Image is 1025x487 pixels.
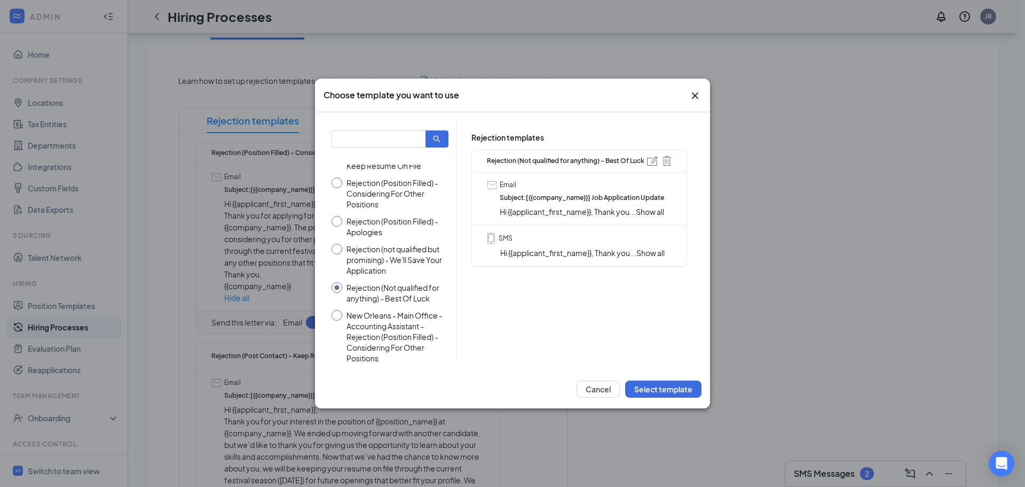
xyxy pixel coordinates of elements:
span: Hi {{applicant_first_name}}, Thank you [500,248,630,258]
span: Show all [636,248,665,258]
span: SMS [499,234,512,244]
span: Email [500,180,516,190]
span: ... [630,248,665,258]
div: Open Intercom Messenger [989,451,1014,476]
button: Cancel [577,381,620,398]
span: Rejection (Not qualified for anything) - Best Of Luck [487,156,644,166]
button: search [425,130,448,148]
span: Subject: [{{company_name}}] Job Application Update [500,193,672,203]
button: Select template [625,381,701,398]
svg: Cross [689,89,701,102]
span: Hi {{applicant_first_name}}, Thank you [500,207,629,217]
span: Show all [636,207,664,217]
h3: Choose template you want to use [324,89,459,101]
button: Close [689,89,701,102]
span: search [433,135,440,143]
span: ... [629,207,664,217]
span: Rejection templates [471,132,687,143]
